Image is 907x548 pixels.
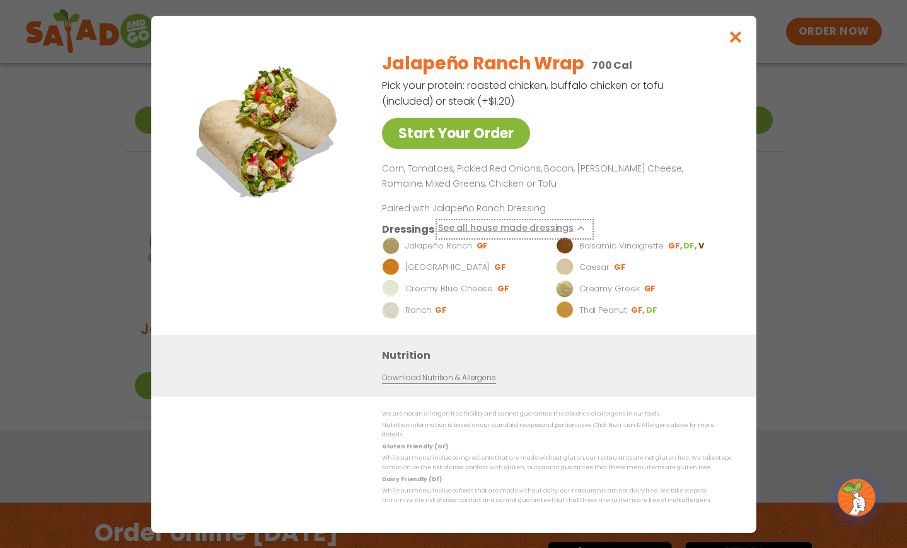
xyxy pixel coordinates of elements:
[405,282,492,294] p: Creamy Blue Cheese
[405,260,489,273] p: [GEOGRAPHIC_DATA]
[579,282,639,294] p: Creamy Greek
[698,240,705,251] li: V
[382,347,737,363] h3: Nutrition
[839,480,874,515] img: wpChatIcon
[614,261,627,272] li: GF
[644,283,657,294] li: GF
[646,304,659,315] li: DF
[382,371,495,383] a: Download Nutrition & Allergens
[382,50,584,77] h2: Jalapeño Ranch Wrap
[382,409,731,419] p: We are not an allergen free facility and cannot guarantee the absence of allergens in our foods.
[556,301,574,318] img: Dressing preview image for Thai Peanut
[382,279,400,297] img: Dressing preview image for Creamy Blue Cheese
[579,303,626,316] p: Thai Peanut
[683,240,698,251] li: DF
[437,221,591,236] button: See all house made dressings
[405,239,471,252] p: Jalapeño Ranch
[382,201,615,214] p: Paired with Jalapeño Ranch Dressing
[382,221,434,236] h3: Dressings
[382,236,400,254] img: Dressing preview image for Jalapeño Ranch
[556,279,574,297] img: Dressing preview image for Creamy Greek
[715,16,756,58] button: Close modal
[494,261,507,272] li: GF
[497,283,511,294] li: GF
[592,57,632,73] p: 700 Cal
[382,486,731,506] p: While our menu includes foods that are made without dairy, our restaurants are not dairy free. We...
[382,442,448,450] strong: Gluten Friendly (GF)
[556,258,574,276] img: Dressing preview image for Caesar
[382,118,530,149] a: Start Your Order
[382,475,441,482] strong: Dairy Friendly (DF)
[382,421,731,440] p: Nutrition information is based on our standard recipes and portion sizes. Click Nutrition & Aller...
[382,161,726,192] p: Corn, Tomatoes, Pickled Red Onions, Bacon, [PERSON_NAME] Cheese, Romaine, Mixed Greens, Chicken o...
[382,258,400,276] img: Dressing preview image for BBQ Ranch
[435,304,448,315] li: GF
[382,78,666,109] p: Pick your protein: roasted chicken, buffalo chicken or tofu (included) or steak (+$1.20)
[476,240,489,251] li: GF
[579,239,663,252] p: Balsamic Vinaigrette
[630,304,645,315] li: GF
[382,301,400,318] img: Dressing preview image for Ranch
[382,453,731,473] p: While our menu includes ingredients that are made without gluten, our restaurants are not gluten ...
[579,260,609,273] p: Caesar
[556,236,574,254] img: Dressing preview image for Balsamic Vinaigrette
[180,41,356,218] img: Featured product photo for Jalapeño Ranch Wrap
[667,240,683,251] li: GF
[405,303,430,316] p: Ranch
